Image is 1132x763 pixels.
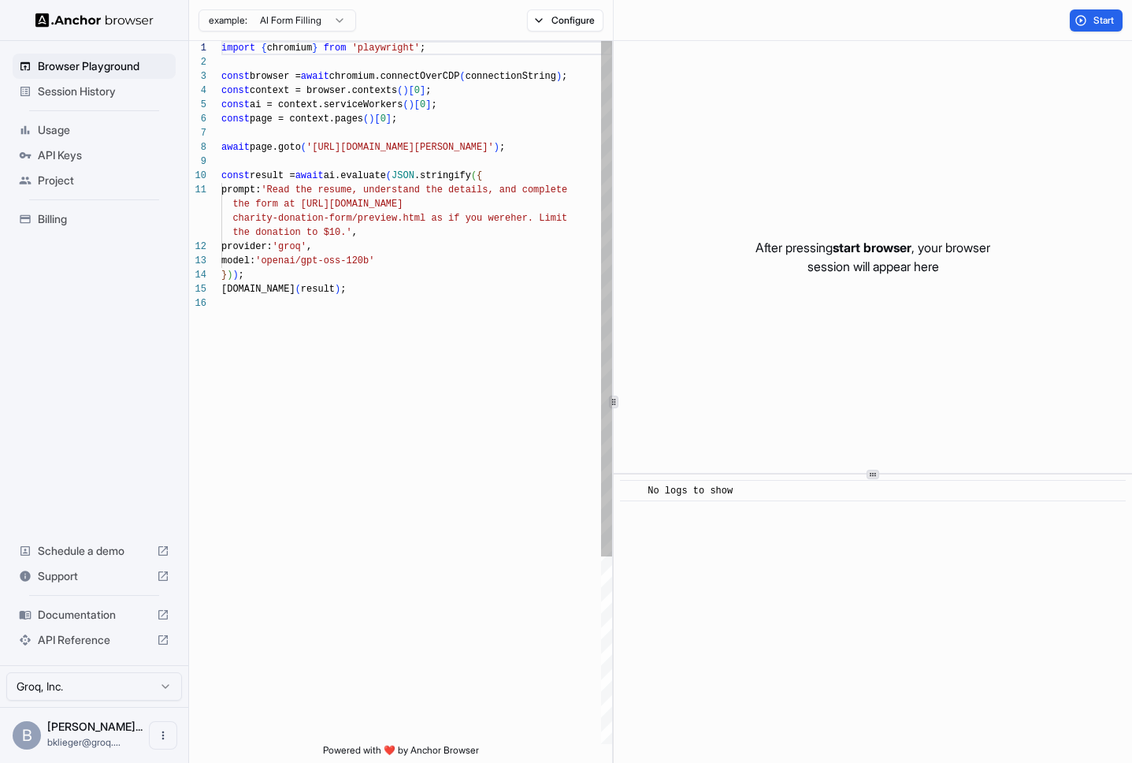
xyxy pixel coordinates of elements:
div: 10 [189,169,206,183]
div: Schedule a demo [13,538,176,564]
span: ) [409,99,414,110]
span: ​ [628,483,636,499]
span: } [312,43,317,54]
span: Documentation [38,607,150,623]
button: Configure [527,9,603,32]
div: Support [13,564,176,589]
span: [ [414,99,420,110]
button: Open menu [149,721,177,750]
div: 3 [189,69,206,84]
span: charity-donation-form/preview.html as if you were [232,213,510,224]
span: .stringify [414,170,471,181]
span: from [324,43,347,54]
span: Billing [38,211,169,227]
div: Session History [13,79,176,104]
span: API Keys [38,147,169,163]
span: } [221,270,227,281]
span: [ [409,85,414,96]
span: ) [403,85,408,96]
span: provider: [221,241,273,252]
span: page.goto [250,142,301,153]
span: the form at [URL][DOMAIN_NAME] [232,199,403,210]
span: 'openai/gpt-oss-120b' [255,255,374,266]
span: ( [295,284,301,295]
span: ) [556,71,562,82]
span: start browser [833,240,911,255]
div: B [13,721,41,750]
span: chromium [267,43,313,54]
span: const [221,170,250,181]
span: , [352,227,358,238]
span: No logs to show [648,486,733,497]
span: ] [420,85,425,96]
span: JSON [392,170,414,181]
span: bklieger@groq.com [47,736,121,748]
span: Start [1093,14,1115,27]
div: 16 [189,296,206,311]
span: ; [392,114,397,125]
div: 1 [189,41,206,55]
span: 0 [420,99,425,110]
div: 4 [189,84,206,98]
span: ( [301,142,306,153]
span: Schedule a demo [38,543,150,559]
span: ( [403,99,408,110]
span: Browser Playground [38,58,169,74]
span: '[URL][DOMAIN_NAME][PERSON_NAME]' [306,142,494,153]
span: import [221,43,255,54]
span: Usage [38,122,169,138]
span: ) [335,284,340,295]
span: connectionString [466,71,556,82]
span: const [221,99,250,110]
button: Start [1070,9,1123,32]
div: Browser Playground [13,54,176,79]
div: API Reference [13,627,176,653]
div: 2 [189,55,206,69]
span: await [301,71,329,82]
span: result [301,284,335,295]
div: 11 [189,183,206,197]
div: Project [13,168,176,193]
span: lete [544,184,567,195]
span: { [477,170,482,181]
div: Usage [13,117,176,143]
div: 13 [189,254,206,268]
span: const [221,114,250,125]
span: ( [386,170,392,181]
span: API Reference [38,632,150,648]
span: const [221,71,250,82]
span: 'playwright' [352,43,420,54]
span: ) [369,114,374,125]
div: 15 [189,282,206,296]
span: 'groq' [273,241,306,252]
span: const [221,85,250,96]
div: Billing [13,207,176,232]
span: ) [227,270,232,281]
span: ( [363,114,369,125]
div: 9 [189,154,206,169]
span: ; [420,43,425,54]
span: Support [38,568,150,584]
span: prompt: [221,184,261,195]
span: ] [386,114,392,125]
span: ( [471,170,477,181]
div: 12 [189,240,206,254]
div: Documentation [13,602,176,627]
span: page = context.pages [250,114,363,125]
span: , [306,241,312,252]
span: ai = context.serviceWorkers [250,99,403,110]
div: 14 [189,268,206,282]
span: example: [209,14,247,27]
span: [DOMAIN_NAME] [221,284,295,295]
span: ( [459,71,465,82]
span: [ [374,114,380,125]
span: ) [232,270,238,281]
span: ; [562,71,567,82]
span: ; [239,270,244,281]
span: ] [425,99,431,110]
div: API Keys [13,143,176,168]
span: Session History [38,84,169,99]
span: Benjamin Klieger [47,720,143,733]
span: 0 [414,85,420,96]
img: Anchor Logo [35,13,154,28]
